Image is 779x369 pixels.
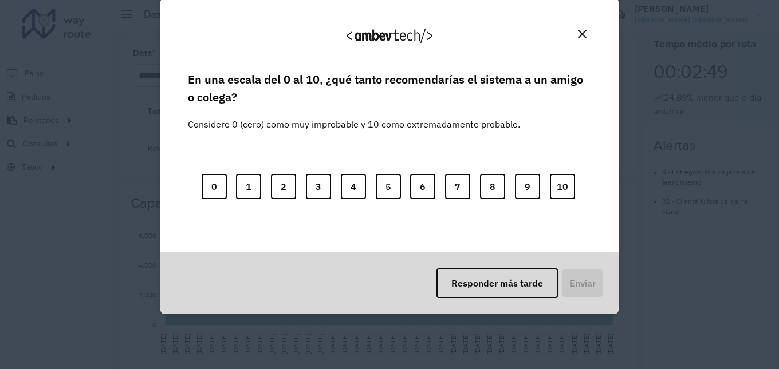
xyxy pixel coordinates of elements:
label: En una escala del 0 al 10, ¿qué tanto recomendarías el sistema a un amigo o colega? [188,71,591,106]
button: 3 [306,174,331,199]
button: Close [573,25,591,43]
button: 9 [515,174,540,199]
img: Close [578,30,587,38]
button: 5 [376,174,401,199]
button: 4 [341,174,366,199]
img: Logo Ambevtech [347,29,432,43]
label: Considere 0 (cero) como muy improbable y 10 como extremadamente probable. [188,104,520,131]
button: 1 [236,174,261,199]
button: 8 [480,174,505,199]
button: 2 [271,174,296,199]
button: Responder más tarde [436,268,558,298]
button: 0 [202,174,227,199]
button: 10 [550,174,575,199]
button: 7 [445,174,470,199]
button: 6 [410,174,435,199]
